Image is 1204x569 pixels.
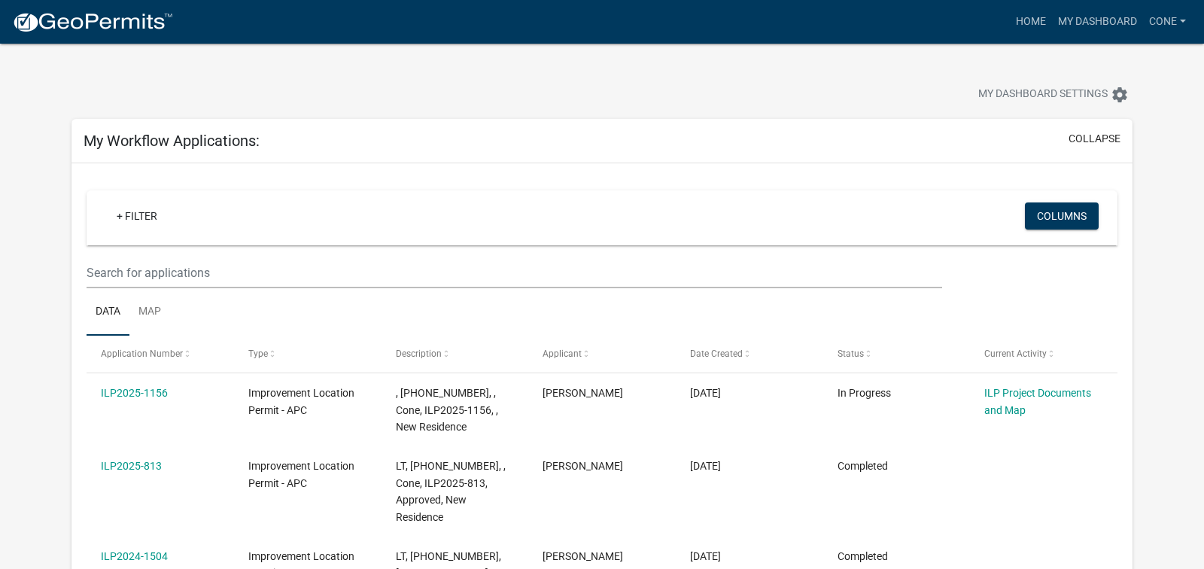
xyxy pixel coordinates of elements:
[101,387,168,399] a: ILP2025-1156
[105,202,169,230] a: + Filter
[1111,86,1129,104] i: settings
[690,460,721,472] span: 07/07/2025
[970,336,1117,372] datatable-header-cell: Current Activity
[101,460,162,472] a: ILP2025-813
[84,132,260,150] h5: My Workflow Applications:
[396,460,506,523] span: LT, 010-107-278, , Cone, ILP2025-813, Approved, New Residence
[690,550,721,562] span: 12/10/2024
[543,387,623,399] span: Dana
[87,288,129,336] a: Data
[984,348,1047,359] span: Current Activity
[1143,8,1192,36] a: Cone
[101,348,183,359] span: Application Number
[1069,131,1120,147] button: collapse
[1010,8,1052,36] a: Home
[984,387,1091,416] a: ILP Project Documents and Map
[129,288,170,336] a: Map
[234,336,382,372] datatable-header-cell: Type
[966,80,1141,109] button: My Dashboard Settingssettings
[381,336,528,372] datatable-header-cell: Description
[396,348,442,359] span: Description
[676,336,823,372] datatable-header-cell: Date Created
[978,86,1108,104] span: My Dashboard Settings
[543,348,582,359] span: Applicant
[823,336,971,372] datatable-header-cell: Status
[248,348,268,359] span: Type
[838,460,888,472] span: Completed
[838,550,888,562] span: Completed
[396,387,498,434] span: , 010-107-292, , Cone, ILP2025-1156, , New Residence
[690,348,743,359] span: Date Created
[528,336,676,372] datatable-header-cell: Applicant
[87,336,234,372] datatable-header-cell: Application Number
[543,550,623,562] span: Dana
[1025,202,1099,230] button: Columns
[838,348,864,359] span: Status
[543,460,623,472] span: Dana
[690,387,721,399] span: 09/14/2025
[838,387,891,399] span: In Progress
[248,460,354,489] span: Improvement Location Permit - APC
[87,257,942,288] input: Search for applications
[248,387,354,416] span: Improvement Location Permit - APC
[1052,8,1143,36] a: My Dashboard
[101,550,168,562] a: ILP2024-1504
